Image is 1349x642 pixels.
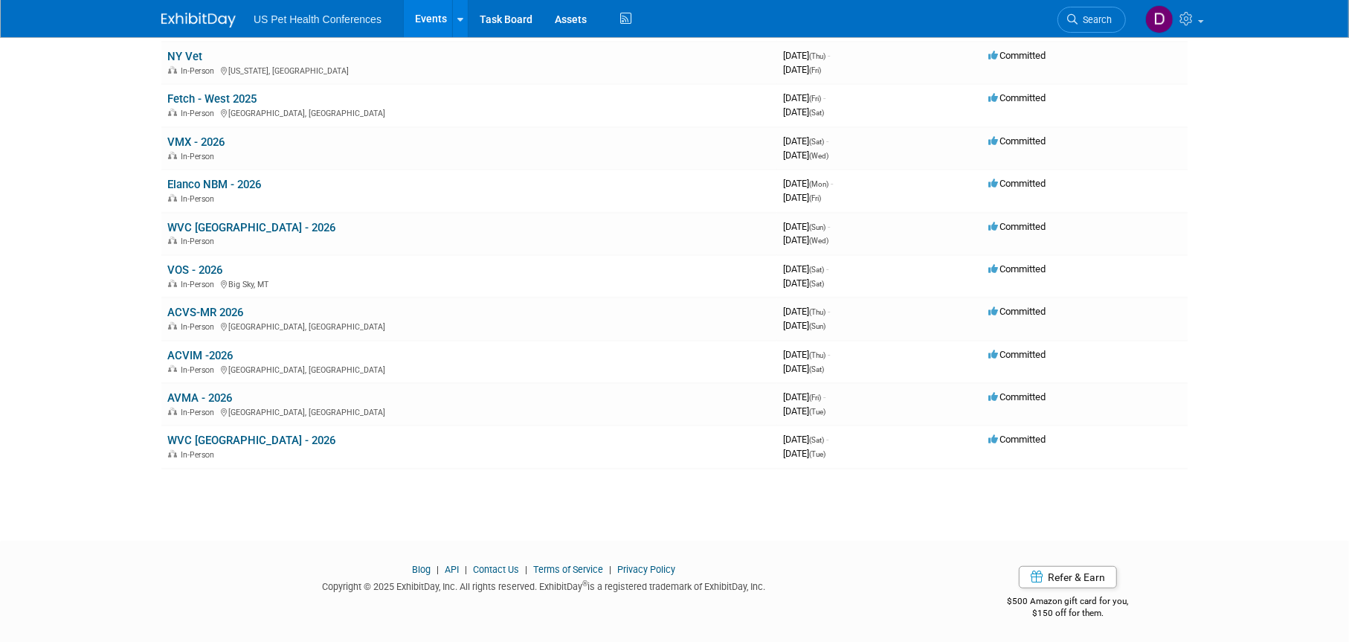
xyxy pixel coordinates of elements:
[617,564,675,575] a: Privacy Policy
[783,50,830,61] span: [DATE]
[948,607,1188,620] div: $150 off for them.
[823,92,825,103] span: -
[809,450,825,458] span: (Tue)
[988,178,1046,189] span: Committed
[181,322,219,332] span: In-Person
[783,92,825,103] span: [DATE]
[605,564,615,575] span: |
[521,564,531,575] span: |
[828,50,830,61] span: -
[181,152,219,161] span: In-Person
[168,322,177,330] img: In-Person Event
[783,106,824,118] span: [DATE]
[168,152,177,159] img: In-Person Event
[461,564,471,575] span: |
[809,308,825,316] span: (Thu)
[988,92,1046,103] span: Committed
[161,13,236,28] img: ExhibitDay
[826,434,828,445] span: -
[988,434,1046,445] span: Committed
[809,365,824,373] span: (Sat)
[783,306,830,317] span: [DATE]
[181,450,219,460] span: In-Person
[783,320,825,331] span: [DATE]
[167,106,771,118] div: [GEOGRAPHIC_DATA], [GEOGRAPHIC_DATA]
[168,66,177,74] img: In-Person Event
[1145,5,1173,33] img: Debra Smith
[809,280,824,288] span: (Sat)
[168,408,177,415] img: In-Person Event
[181,194,219,204] span: In-Person
[168,450,177,458] img: In-Person Event
[783,234,828,245] span: [DATE]
[161,577,926,594] div: Copyright © 2025 ExhibitDay, Inc. All rights reserved. ExhibitDay is a registered trademark of Ex...
[181,280,219,289] span: In-Person
[828,221,830,232] span: -
[809,223,825,231] span: (Sun)
[783,391,825,402] span: [DATE]
[948,585,1188,620] div: $500 Amazon gift card for you,
[181,365,219,375] span: In-Person
[167,391,232,405] a: AVMA - 2026
[168,280,177,287] img: In-Person Event
[783,277,824,289] span: [DATE]
[167,320,771,332] div: [GEOGRAPHIC_DATA], [GEOGRAPHIC_DATA]
[783,221,830,232] span: [DATE]
[809,436,824,444] span: (Sat)
[167,405,771,417] div: [GEOGRAPHIC_DATA], [GEOGRAPHIC_DATA]
[412,564,431,575] a: Blog
[828,349,830,360] span: -
[167,434,335,447] a: WVC [GEOGRAPHIC_DATA] - 2026
[181,66,219,76] span: In-Person
[168,109,177,116] img: In-Person Event
[809,237,828,245] span: (Wed)
[168,237,177,244] img: In-Person Event
[809,351,825,359] span: (Thu)
[809,66,821,74] span: (Fri)
[783,448,825,459] span: [DATE]
[809,394,821,402] span: (Fri)
[167,221,335,234] a: WVC [GEOGRAPHIC_DATA] - 2026
[167,135,225,149] a: VMX - 2026
[445,564,459,575] a: API
[826,263,828,275] span: -
[167,349,233,362] a: ACVIM -2026
[783,363,824,374] span: [DATE]
[783,349,830,360] span: [DATE]
[809,52,825,60] span: (Thu)
[167,64,771,76] div: [US_STATE], [GEOGRAPHIC_DATA]
[809,266,824,274] span: (Sat)
[473,564,519,575] a: Contact Us
[988,135,1046,147] span: Committed
[809,408,825,416] span: (Tue)
[809,322,825,330] span: (Sun)
[783,135,828,147] span: [DATE]
[828,306,830,317] span: -
[181,237,219,246] span: In-Person
[167,92,257,106] a: Fetch - West 2025
[809,180,828,188] span: (Mon)
[1057,7,1126,33] a: Search
[988,349,1046,360] span: Committed
[783,434,828,445] span: [DATE]
[1078,14,1112,25] span: Search
[809,194,821,202] span: (Fri)
[783,64,821,75] span: [DATE]
[831,178,833,189] span: -
[181,109,219,118] span: In-Person
[809,138,824,146] span: (Sat)
[167,178,261,191] a: Elanco NBM - 2026
[168,365,177,373] img: In-Person Event
[809,109,824,117] span: (Sat)
[167,306,243,319] a: ACVS-MR 2026
[167,263,222,277] a: VOS - 2026
[167,277,771,289] div: Big Sky, MT
[533,564,603,575] a: Terms of Service
[783,405,825,417] span: [DATE]
[181,408,219,417] span: In-Person
[168,194,177,202] img: In-Person Event
[167,363,771,375] div: [GEOGRAPHIC_DATA], [GEOGRAPHIC_DATA]
[783,263,828,275] span: [DATE]
[809,152,828,160] span: (Wed)
[783,178,833,189] span: [DATE]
